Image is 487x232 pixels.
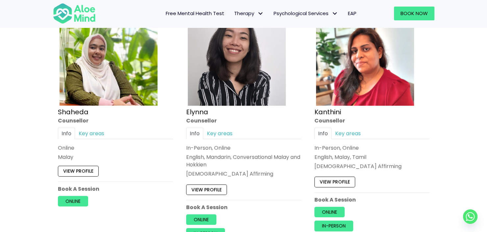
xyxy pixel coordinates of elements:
p: Book A Session [58,185,173,193]
div: Counsellor [186,117,301,124]
a: Online [58,196,88,206]
div: [DEMOGRAPHIC_DATA] Affirming [186,170,301,178]
img: Aloe mind Logo [53,3,96,24]
a: Key areas [331,128,364,139]
div: In-Person, Online [186,144,301,152]
span: Therapy: submenu [256,9,265,18]
span: Free Mental Health Test [166,10,224,17]
p: Book A Session [314,196,429,203]
a: View profile [186,184,227,195]
nav: Menu [104,7,361,20]
a: EAP [343,7,361,20]
p: Malay [58,153,173,161]
a: Info [314,128,331,139]
span: Book Now [401,10,428,17]
a: Shaheda [58,107,88,116]
a: Online [186,214,216,225]
a: In-person [314,221,353,231]
p: English, Mandarin, Conversational Malay and Hokkien [186,153,301,168]
div: [DEMOGRAPHIC_DATA] Affirming [314,163,429,170]
img: Elynna Counsellor [188,8,286,106]
a: Free Mental Health Test [161,7,229,20]
span: Psychological Services [274,10,338,17]
img: Shaheda Counsellor [60,8,158,106]
a: View profile [58,166,99,177]
a: TherapyTherapy: submenu [229,7,269,20]
p: English, Malay, Tamil [314,153,429,161]
img: Kanthini-profile [316,8,414,106]
a: Psychological ServicesPsychological Services: submenu [269,7,343,20]
div: Online [58,144,173,152]
div: Counsellor [314,117,429,124]
div: In-Person, Online [314,144,429,152]
a: Online [314,207,345,217]
a: Book Now [394,7,434,20]
a: Whatsapp [463,209,477,224]
a: Key areas [203,128,236,139]
span: EAP [348,10,356,17]
a: Key areas [75,128,108,139]
span: Psychological Services: submenu [330,9,340,18]
a: View profile [314,177,355,187]
a: Info [186,128,203,139]
div: Counsellor [58,117,173,124]
p: Book A Session [186,203,301,211]
span: Therapy [234,10,264,17]
a: Kanthini [314,107,341,116]
a: Elynna [186,107,208,116]
a: Info [58,128,75,139]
